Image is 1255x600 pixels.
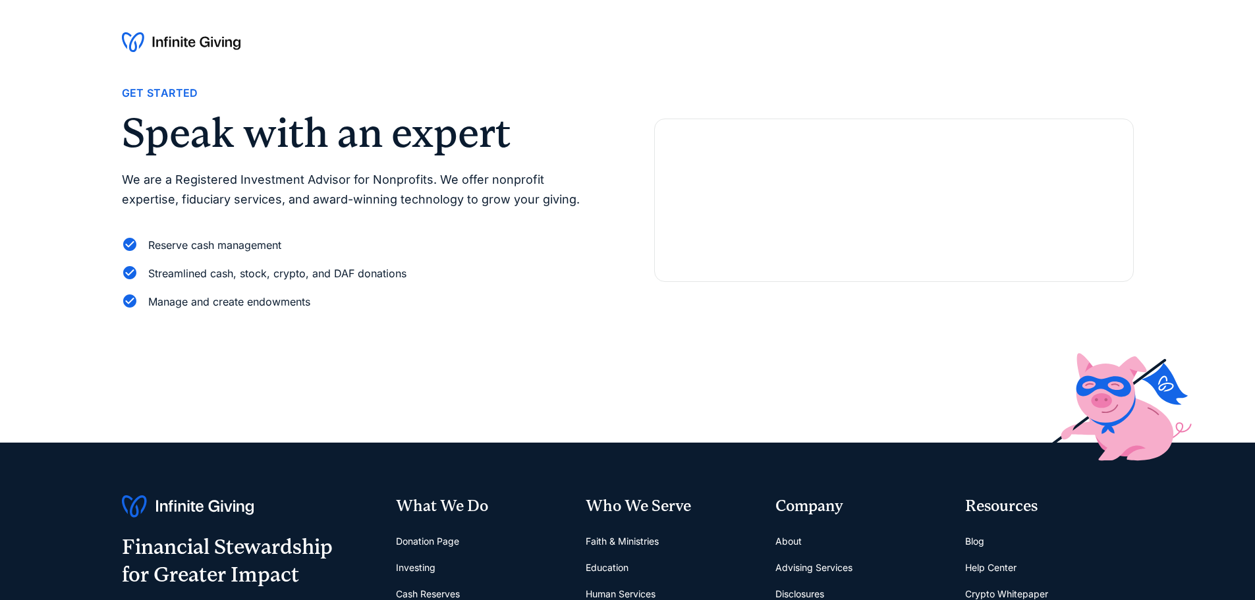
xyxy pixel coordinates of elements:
[122,113,601,153] h2: Speak with an expert
[122,533,333,588] div: Financial Stewardship for Greater Impact
[775,495,944,518] div: Company
[148,293,310,311] div: Manage and create endowments
[586,555,628,581] a: Education
[396,495,565,518] div: What We Do
[586,528,659,555] a: Faith & Ministries
[965,555,1017,581] a: Help Center
[396,555,435,581] a: Investing
[122,84,198,102] div: Get Started
[965,528,984,555] a: Blog
[148,265,406,283] div: Streamlined cash, stock, crypto, and DAF donations
[965,495,1134,518] div: Resources
[775,528,802,555] a: About
[775,555,852,581] a: Advising Services
[396,528,459,555] a: Donation Page
[148,236,281,254] div: Reserve cash management
[122,170,601,210] p: We are a Registered Investment Advisor for Nonprofits. We offer nonprofit expertise, fiduciary se...
[586,495,754,518] div: Who We Serve
[676,161,1112,260] iframe: Form 0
